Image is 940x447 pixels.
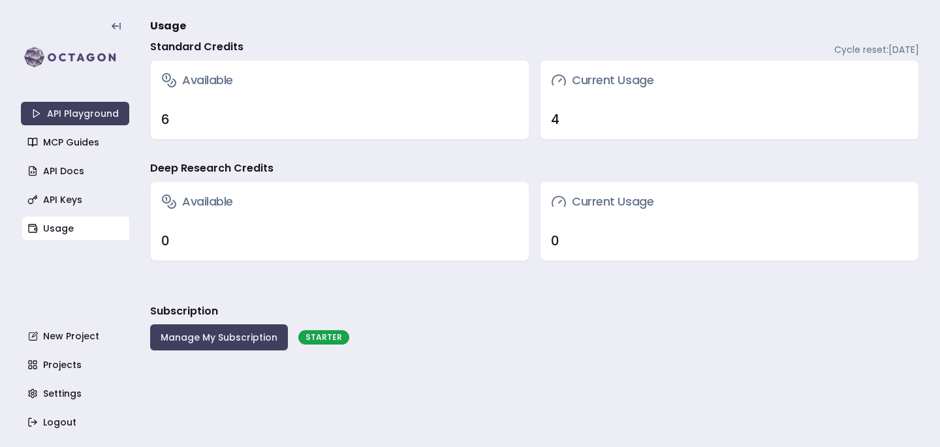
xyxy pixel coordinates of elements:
div: 0 [551,232,908,250]
span: Usage [150,18,186,34]
h3: Available [161,193,233,211]
a: Usage [22,217,131,240]
a: API Playground [21,102,129,125]
div: 4 [551,110,908,129]
h3: Subscription [150,303,218,319]
span: Cycle reset: [DATE] [834,43,919,56]
button: Manage My Subscription [150,324,288,350]
a: Logout [22,410,131,434]
a: New Project [22,324,131,348]
a: Settings [22,382,131,405]
h3: Current Usage [551,71,653,89]
a: MCP Guides [22,131,131,154]
h4: Standard Credits [150,39,243,55]
h4: Deep Research Credits [150,161,274,176]
a: API Docs [22,159,131,183]
h3: Current Usage [551,193,653,211]
a: Projects [22,353,131,377]
div: 6 [161,110,518,129]
div: STARTER [298,330,349,345]
a: API Keys [22,188,131,211]
h3: Available [161,71,233,89]
img: logo-rect-yK7x_WSZ.svg [21,44,129,70]
div: 0 [161,232,518,250]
